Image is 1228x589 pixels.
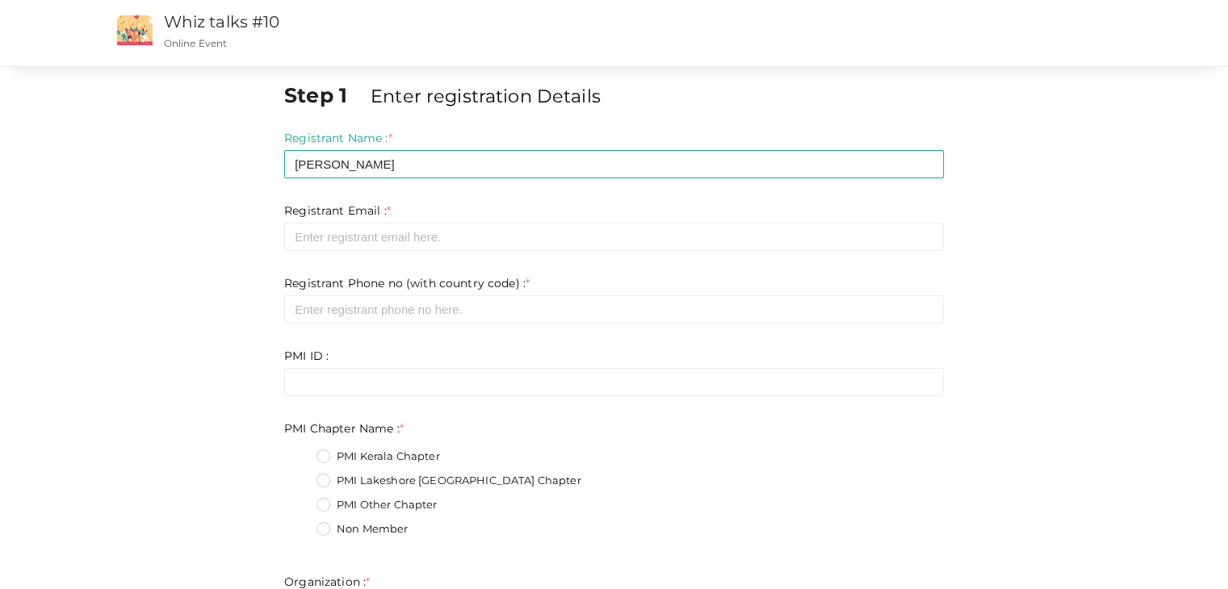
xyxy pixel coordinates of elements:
label: Step 1 [284,81,367,110]
label: Registrant Name : [284,130,392,146]
label: PMI Chapter Name : [284,420,404,437]
input: Enter registrant phone no here. [284,295,944,324]
img: event2.png [117,15,153,45]
label: PMI Kerala Chapter [316,449,440,465]
label: Registrant Phone no (with country code) : [284,275,530,291]
label: PMI Other Chapter [316,497,437,513]
label: Non Member [316,521,408,537]
label: Enter registration Details [371,83,601,109]
input: Enter registrant name here. [284,150,944,178]
a: Whiz talks #10 [164,12,280,31]
label: Registrant Email : [284,203,391,219]
label: PMI Lakeshore [GEOGRAPHIC_DATA] Chapter [316,473,580,489]
input: Enter registrant email here. [284,223,944,251]
label: PMI ID : [284,348,329,364]
p: Online Event [164,36,778,50]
